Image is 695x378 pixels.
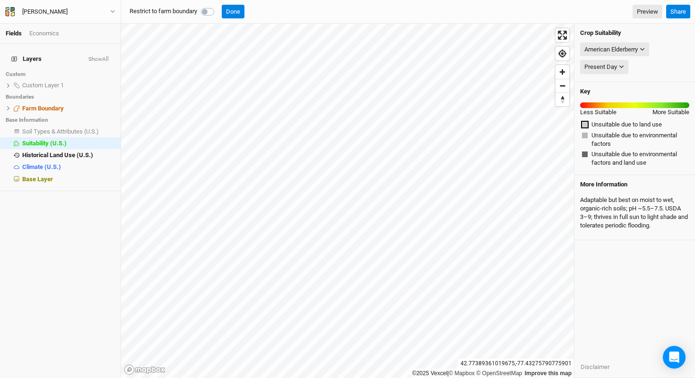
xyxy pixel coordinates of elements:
[6,30,22,37] a: Fields
[121,24,574,378] canvas: Map
[88,56,109,63] button: ShowAll
[222,5,244,19] button: Done
[458,359,574,369] div: 42.77389361019675 , -77.43275790775901
[5,7,116,17] button: [PERSON_NAME]
[22,82,115,89] div: Custom Layer 1
[22,128,99,135] span: Soil Types & Attributes (U.S.)
[633,5,662,19] a: Preview
[580,181,689,188] h4: More Information
[476,370,522,377] a: OpenStreetMap
[580,192,689,234] div: Adaptable but best on moist to wet, organic‑rich soils; pH ~5.5–7.5. USDA 3–9; thrives in full su...
[580,88,591,95] h4: Key
[11,55,42,63] span: Layers
[22,7,68,17] div: [PERSON_NAME]
[580,362,610,372] button: Disclaimer
[22,140,115,147] div: Suitability (U.S.)
[22,163,61,170] span: Climate (U.S.)
[22,140,67,147] span: Suitability (U.S.)
[591,131,687,148] span: Unsuitable due to environmental factors
[22,176,115,183] div: Base Layer
[556,65,569,79] button: Zoom in
[556,47,569,60] button: Find my location
[22,176,53,183] span: Base Layer
[22,105,115,112] div: Farm Boundary
[556,28,569,42] button: Enter fullscreen
[591,120,662,129] span: Unsuitable due to land use
[652,108,689,117] div: More Suitable
[124,364,165,375] a: Mapbox logo
[22,151,115,159] div: Historical Land Use (U.S.)
[29,29,59,38] div: Economics
[556,92,569,106] button: Reset bearing to north
[525,370,572,377] a: Improve this map
[580,42,649,57] button: American Elderberry
[22,163,115,171] div: Climate (U.S.)
[666,5,690,19] button: Share
[22,105,64,112] span: Farm Boundary
[584,45,638,54] div: American Elderberry
[580,29,689,37] h4: Crop Suitability
[449,370,475,377] a: Mapbox
[591,150,687,167] span: Unsuitable due to environmental factors and land use
[22,151,93,159] span: Historical Land Use (U.S.)
[580,108,617,117] div: Less Suitable
[22,7,68,17] div: Craig Knobel
[584,62,617,72] div: Present Day
[22,82,64,89] span: Custom Layer 1
[580,60,628,74] button: Present Day
[412,370,447,377] a: ©2025 Vexcel
[22,128,115,135] div: Soil Types & Attributes (U.S.)
[130,7,197,16] label: Restrict to farm boundary
[663,346,686,369] div: Open Intercom Messenger
[412,369,572,378] div: |
[556,79,569,92] button: Zoom out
